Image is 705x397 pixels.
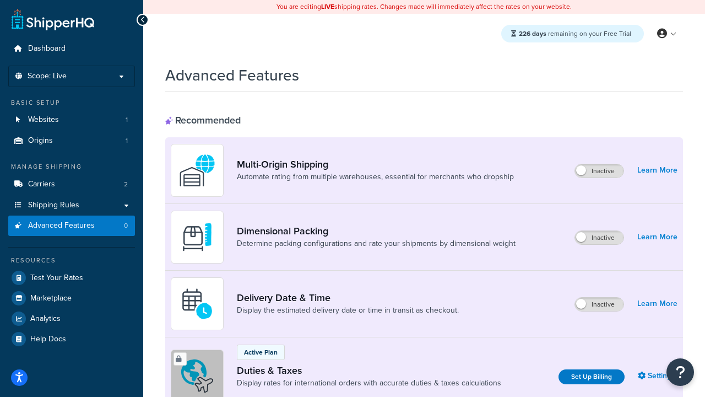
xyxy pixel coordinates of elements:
[637,163,677,178] a: Learn More
[637,296,677,312] a: Learn More
[237,238,516,249] a: Determine packing configurations and rate your shipments by dimensional weight
[237,292,459,304] a: Delivery Date & Time
[8,256,135,265] div: Resources
[126,136,128,146] span: 1
[237,158,514,170] a: Multi-Origin Shipping
[28,44,66,53] span: Dashboard
[638,368,677,384] a: Settings
[124,180,128,189] span: 2
[519,29,631,39] span: remaining on your Free Trial
[124,221,128,230] span: 0
[8,98,135,108] div: Basic Setup
[575,231,623,244] label: Inactive
[237,378,501,389] a: Display rates for international orders with accurate duties & taxes calculations
[30,335,66,344] span: Help Docs
[8,131,135,151] a: Origins1
[575,164,623,178] label: Inactive
[126,115,128,125] span: 1
[8,195,135,216] a: Shipping Rules
[178,151,216,190] img: WatD5o0RtDAAAAAElFTkSuQmCC
[237,171,514,183] a: Automate rating from multiple warehouses, essential for merchants who dropship
[8,39,135,59] a: Dashboard
[237,305,459,316] a: Display the estimated delivery date or time in transit as checkout.
[666,358,694,386] button: Open Resource Center
[8,174,135,195] li: Carriers
[165,65,299,86] h1: Advanced Features
[30,273,83,283] span: Test Your Rates
[244,347,278,357] p: Active Plan
[30,314,61,324] span: Analytics
[637,229,677,245] a: Learn More
[8,174,135,195] a: Carriers2
[558,369,625,384] a: Set Up Billing
[519,29,546,39] strong: 226 days
[8,288,135,308] a: Marketplace
[8,329,135,349] a: Help Docs
[28,72,67,81] span: Scope: Live
[237,225,516,237] a: Dimensional Packing
[575,298,623,311] label: Inactive
[8,216,135,236] a: Advanced Features0
[321,2,334,12] b: LIVE
[178,218,216,256] img: DTVBYsAAAAAASUVORK5CYII=
[8,309,135,329] a: Analytics
[28,221,95,230] span: Advanced Features
[30,294,72,303] span: Marketplace
[165,114,241,126] div: Recommended
[237,364,501,377] a: Duties & Taxes
[8,131,135,151] li: Origins
[8,216,135,236] li: Advanced Features
[8,268,135,288] a: Test Your Rates
[28,115,59,125] span: Websites
[8,110,135,130] li: Websites
[28,180,55,189] span: Carriers
[28,136,53,146] span: Origins
[8,110,135,130] a: Websites1
[178,285,216,323] img: gfkeb5ejjkALwAAAABJRU5ErkJggg==
[28,201,79,210] span: Shipping Rules
[8,162,135,171] div: Manage Shipping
